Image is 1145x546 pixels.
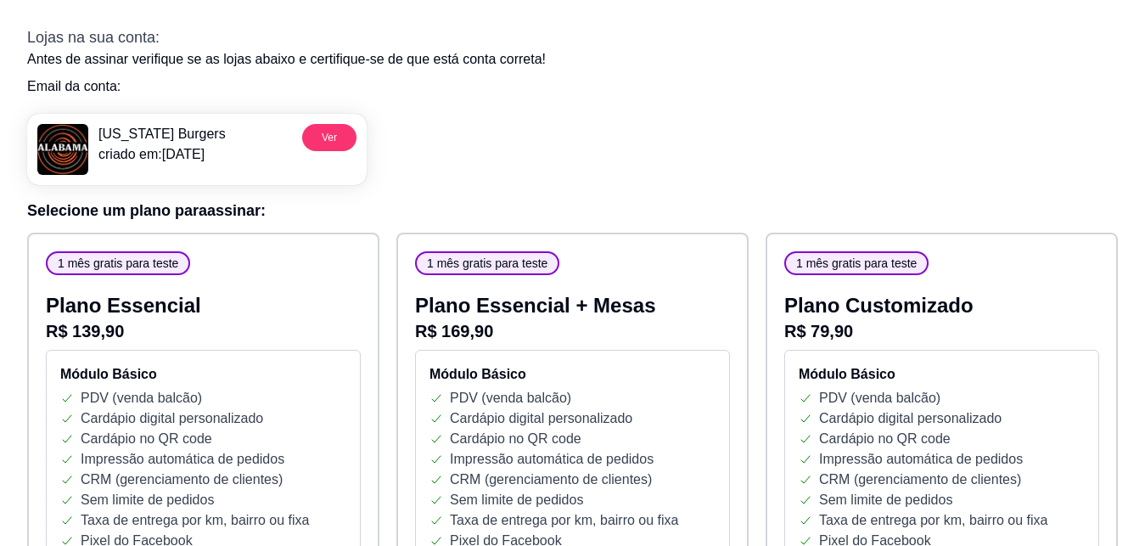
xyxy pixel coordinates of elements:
p: Taxa de entrega por km, bairro ou fixa [450,510,678,531]
p: PDV (venda balcão) [81,388,202,408]
p: Cardápio digital personalizado [81,408,263,429]
p: Cardápio digital personalizado [450,408,632,429]
p: Antes de assinar verifique se as lojas abaixo e certifique-se de que está conta correta! [27,49,1118,70]
h4: Módulo Básico [429,364,716,385]
p: Cardápio digital personalizado [819,408,1002,429]
p: R$ 79,90 [784,319,1099,343]
p: Cardápio no QR code [450,429,581,449]
h4: Módulo Básico [799,364,1085,385]
p: R$ 139,90 [46,319,361,343]
p: [US_STATE] Burgers [98,124,226,144]
p: Impressão automática de pedidos [81,449,284,470]
h4: Módulo Básico [60,364,346,385]
p: Plano Essencial [46,292,361,319]
a: menu logo[US_STATE] Burgerscriado em:[DATE]Ver [27,114,367,185]
span: 1 mês gratis para teste [420,255,554,272]
p: CRM (gerenciamento de clientes) [450,470,652,490]
span: 1 mês gratis para teste [789,255,923,272]
p: Email da conta: [27,76,1118,97]
img: menu logo [37,124,88,175]
p: Taxa de entrega por km, bairro ou fixa [819,510,1047,531]
h3: Lojas na sua conta: [27,25,1118,49]
p: Impressão automática de pedidos [450,449,654,470]
h3: Selecione um plano para assinar : [27,199,1118,222]
p: Sem limite de pedidos [819,490,952,510]
p: Sem limite de pedidos [450,490,583,510]
p: CRM (gerenciamento de clientes) [81,470,283,490]
p: criado em: [DATE] [98,144,226,165]
p: Impressão automática de pedidos [819,449,1023,470]
p: R$ 169,90 [415,319,730,343]
p: PDV (venda balcão) [450,388,571,408]
p: PDV (venda balcão) [819,388,940,408]
span: 1 mês gratis para teste [51,255,185,272]
p: CRM (gerenciamento de clientes) [819,470,1021,490]
p: Plano Customizado [784,292,1099,319]
p: Plano Essencial + Mesas [415,292,730,319]
button: Ver [302,124,356,151]
p: Cardápio no QR code [81,429,212,449]
p: Cardápio no QR code [819,429,951,449]
p: Taxa de entrega por km, bairro ou fixa [81,510,309,531]
p: Sem limite de pedidos [81,490,214,510]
